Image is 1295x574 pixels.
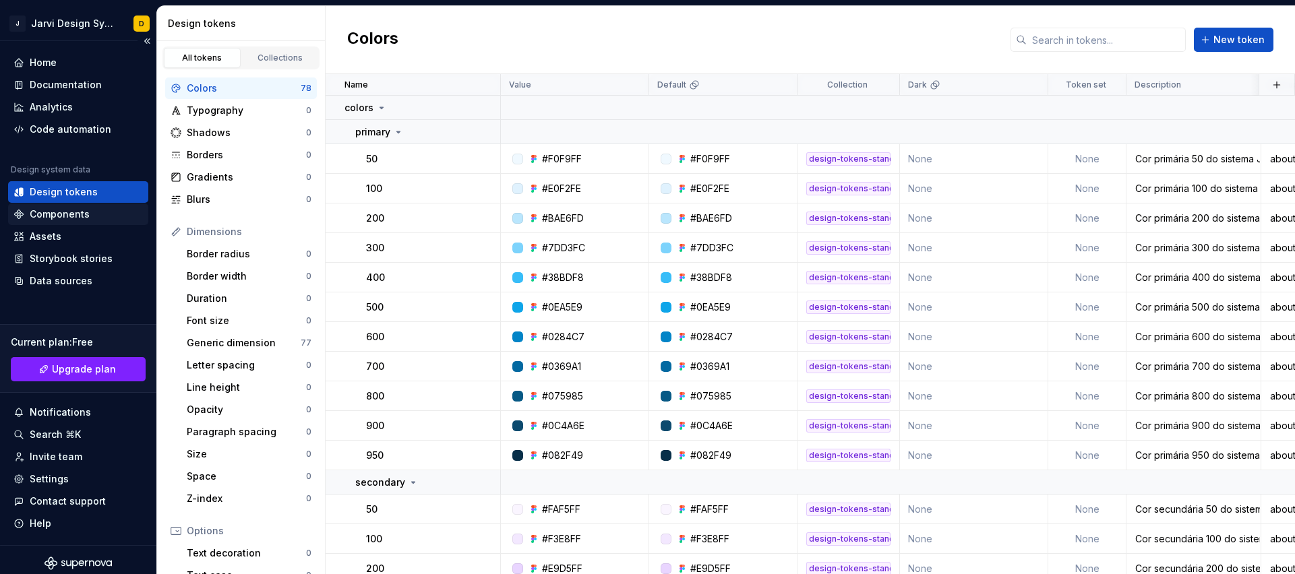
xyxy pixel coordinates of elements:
[30,274,92,288] div: Data sources
[30,517,51,530] div: Help
[509,79,531,90] p: Value
[306,315,311,326] div: 0
[306,194,311,205] div: 0
[900,144,1048,174] td: None
[187,269,306,283] div: Border width
[8,248,148,269] a: Storybook stories
[139,18,144,29] div: D
[165,189,317,210] a: Blurs0
[355,125,390,139] p: primary
[306,404,311,415] div: 0
[8,490,148,512] button: Contact support
[187,148,306,162] div: Borders
[1127,241,1260,255] div: Cor primária 300 do sistema Jarvi
[8,96,148,118] a: Analytics
[690,271,732,284] div: #38BDF8
[1048,174,1126,203] td: None
[366,241,384,255] p: 300
[165,77,317,99] a: Colors78
[306,271,311,282] div: 0
[806,212,891,225] div: design-tokens-standard.json
[187,381,306,394] div: Line height
[542,152,582,166] div: #F0F9FF
[690,330,733,344] div: #0284C7
[8,446,148,468] a: Invite team
[181,542,317,564] a: Text decoration0
[187,403,306,416] div: Opacity
[11,357,146,381] a: Upgrade plan
[8,270,148,292] a: Data sources
[1127,212,1260,225] div: Cor primária 200 do sistema Jarvi
[306,449,311,459] div: 0
[8,52,148,73] a: Home
[1048,381,1126,411] td: None
[690,360,729,373] div: #0369A1
[181,354,317,376] a: Letter spacing0
[1213,33,1265,46] span: New token
[181,377,317,398] a: Line height0
[187,193,306,206] div: Blurs
[30,252,113,265] div: Storybook stories
[306,249,311,259] div: 0
[187,546,306,560] div: Text decoration
[542,389,583,403] div: #075985
[181,466,317,487] a: Space0
[366,152,378,166] p: 50
[366,182,382,195] p: 100
[690,389,731,403] div: #075985
[1048,292,1126,322] td: None
[690,182,729,195] div: #E0F2FE
[187,247,306,261] div: Border radius
[1127,389,1260,403] div: Cor primária 800 do sistema Jarvi
[181,488,317,509] a: Z-index0
[52,362,116,376] span: Upgrade plan
[30,56,57,69] div: Home
[30,450,82,464] div: Invite team
[806,182,891,195] div: design-tokens-standard.json
[1048,411,1126,441] td: None
[347,28,398,52] h2: Colors
[187,126,306,139] div: Shadows
[806,532,891,546] div: design-tokens-standard.json
[1048,263,1126,292] td: None
[806,419,891,433] div: design-tokens-standard.json
[900,352,1048,381] td: None
[9,15,26,32] div: J
[1127,300,1260,314] div: Cor primária 500 do sistema Jarvi
[187,314,306,327] div: Font size
[187,104,306,117] div: Typography
[30,100,73,114] div: Analytics
[8,513,148,534] button: Help
[187,82,301,95] div: Colors
[165,100,317,121] a: Typography0
[306,493,311,504] div: 0
[8,203,148,225] a: Components
[8,226,148,247] a: Assets
[181,265,317,287] a: Border width0
[657,79,686,90] p: Default
[301,338,311,348] div: 77
[542,360,581,373] div: #0369A1
[169,53,236,63] div: All tokens
[30,472,69,486] div: Settings
[900,292,1048,322] td: None
[1048,144,1126,174] td: None
[187,170,306,184] div: Gradients
[165,144,317,166] a: Borders0
[1127,532,1260,546] div: Cor secundária 100 do sistema Jarvi
[366,300,384,314] p: 500
[8,119,148,140] a: Code automation
[11,164,90,175] div: Design system data
[187,470,306,483] div: Space
[806,152,891,166] div: design-tokens-standard.json
[181,399,317,420] a: Opacity0
[1048,352,1126,381] td: None
[806,503,891,516] div: design-tokens-standard.json
[181,243,317,265] a: Border radius0
[344,101,373,115] p: colors
[366,532,382,546] p: 100
[8,181,148,203] a: Design tokens
[542,212,584,225] div: #BAE6FD
[44,556,112,570] a: Supernova Logo
[187,425,306,439] div: Paragraph spacing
